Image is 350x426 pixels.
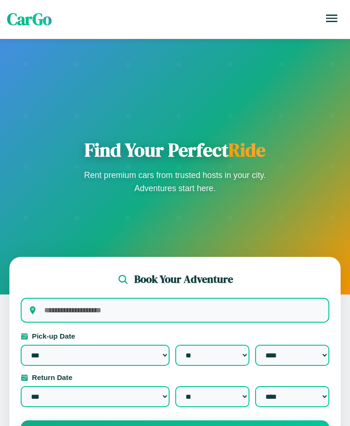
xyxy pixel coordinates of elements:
label: Pick-up Date [21,332,329,340]
label: Return Date [21,373,329,381]
h1: Find Your Perfect [81,139,269,161]
span: CarGo [7,8,52,31]
h2: Book Your Adventure [134,272,233,287]
span: Ride [228,137,265,163]
p: Rent premium cars from trusted hosts in your city. Adventures start here. [81,169,269,195]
